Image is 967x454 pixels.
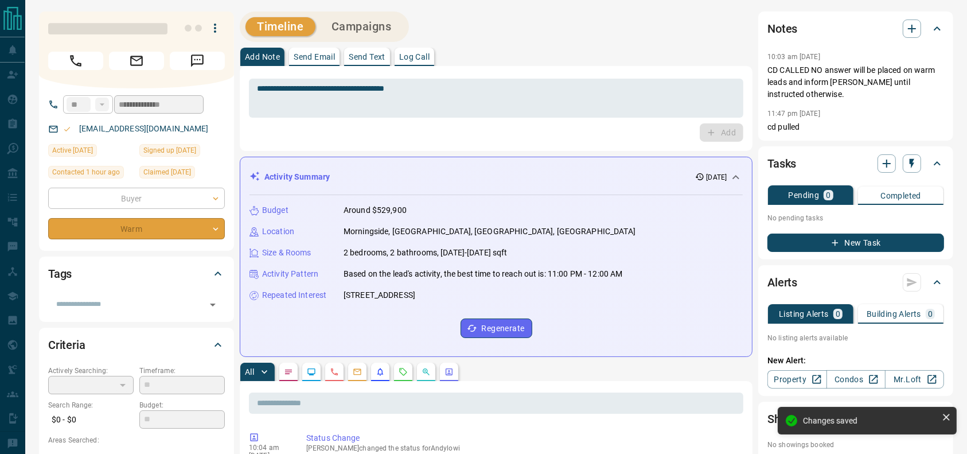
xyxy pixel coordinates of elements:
p: No pending tasks [767,209,944,227]
p: Actively Searching: [48,366,134,376]
p: No showings booked [767,440,944,450]
p: All [245,368,254,376]
span: Contacted 1 hour ago [52,166,120,178]
svg: Requests [399,367,408,377]
textarea: To enrich screen reader interactions, please activate Accessibility in Grammarly extension settings [257,84,735,113]
button: Regenerate [461,319,532,338]
svg: Notes [284,367,293,377]
a: Condos [826,370,886,389]
p: Listing Alerts [779,310,829,318]
p: [STREET_ADDRESS] [344,289,415,301]
button: Timeline [245,17,315,36]
p: CD CALLED NO answer will be placed on warm leads and inform [PERSON_NAME] until instructed otherw... [767,64,944,100]
p: 0 [928,310,933,318]
div: Alerts [767,269,944,296]
h2: Criteria [48,336,85,354]
p: Budget: [139,400,225,410]
p: Budget [262,204,288,216]
p: [DATE] [707,172,727,183]
div: Sat Aug 16 2025 [139,144,225,160]
p: Based on the lead's activity, the best time to reach out is: 11:00 PM - 12:00 AM [344,268,623,280]
p: No listing alerts available [767,333,944,343]
div: Activity Summary[DATE] [249,166,743,188]
div: Tags [48,260,225,288]
svg: Opportunities [422,367,431,377]
p: 0 [836,310,840,318]
h2: Alerts [767,273,797,292]
svg: Calls [330,367,339,377]
span: Message [170,52,225,70]
button: Campaigns [320,17,403,36]
p: Search Range: [48,400,134,410]
p: Areas Searched: [48,435,225,445]
h2: Tags [48,265,72,283]
p: Size & Rooms [262,247,311,259]
p: Pending [789,191,820,199]
p: Status Change [306,432,739,444]
p: Activity Pattern [262,268,318,280]
p: 0 [826,191,830,199]
span: Active [DATE] [52,145,93,156]
h2: Notes [767,20,797,38]
h2: Showings [767,410,816,428]
button: New Task [767,234,944,252]
p: $0 - $0 [48,410,134,429]
p: Timeframe: [139,366,225,376]
h2: Tasks [767,154,796,173]
div: Showings [767,405,944,433]
div: Buyer [48,188,225,209]
p: Send Email [294,53,335,61]
p: Completed [880,192,921,200]
p: Building Alerts [867,310,921,318]
p: New Alert: [767,355,944,367]
div: Notes [767,15,944,42]
svg: Lead Browsing Activity [307,367,316,377]
div: Criteria [48,331,225,359]
div: Warm [48,218,225,239]
p: 2 bedrooms, 2 bathrooms, [DATE]-[DATE] sqft [344,247,508,259]
svg: Emails [353,367,362,377]
div: Mon Aug 18 2025 [48,166,134,182]
p: Around $529,900 [344,204,407,216]
span: Signed up [DATE] [143,145,196,156]
p: 10:04 am [249,444,289,452]
p: Repeated Interest [262,289,326,301]
a: [EMAIL_ADDRESS][DOMAIN_NAME] [79,124,209,133]
span: Email [109,52,164,70]
a: Property [767,370,826,389]
a: Mr.Loft [885,370,944,389]
p: Add Note [245,53,280,61]
span: Claimed [DATE] [143,166,191,178]
p: Activity Summary [264,171,330,183]
p: Morningside, [GEOGRAPHIC_DATA], [GEOGRAPHIC_DATA], [GEOGRAPHIC_DATA] [344,226,635,238]
div: Changes saved [803,416,937,425]
button: Open [205,297,221,313]
span: Call [48,52,103,70]
svg: Email Valid [63,125,71,133]
svg: Listing Alerts [376,367,385,377]
p: [PERSON_NAME] changed the status for Andylowi [306,444,739,452]
p: cd pulled [767,121,944,133]
svg: Agent Actions [444,367,454,377]
div: Tasks [767,150,944,177]
p: Log Call [399,53,430,61]
p: Send Text [349,53,385,61]
p: 10:03 am [DATE] [767,53,820,61]
p: 11:47 pm [DATE] [767,110,820,118]
div: Sat Aug 16 2025 [48,144,134,160]
p: Location [262,226,294,238]
div: Sat Aug 16 2025 [139,166,225,182]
